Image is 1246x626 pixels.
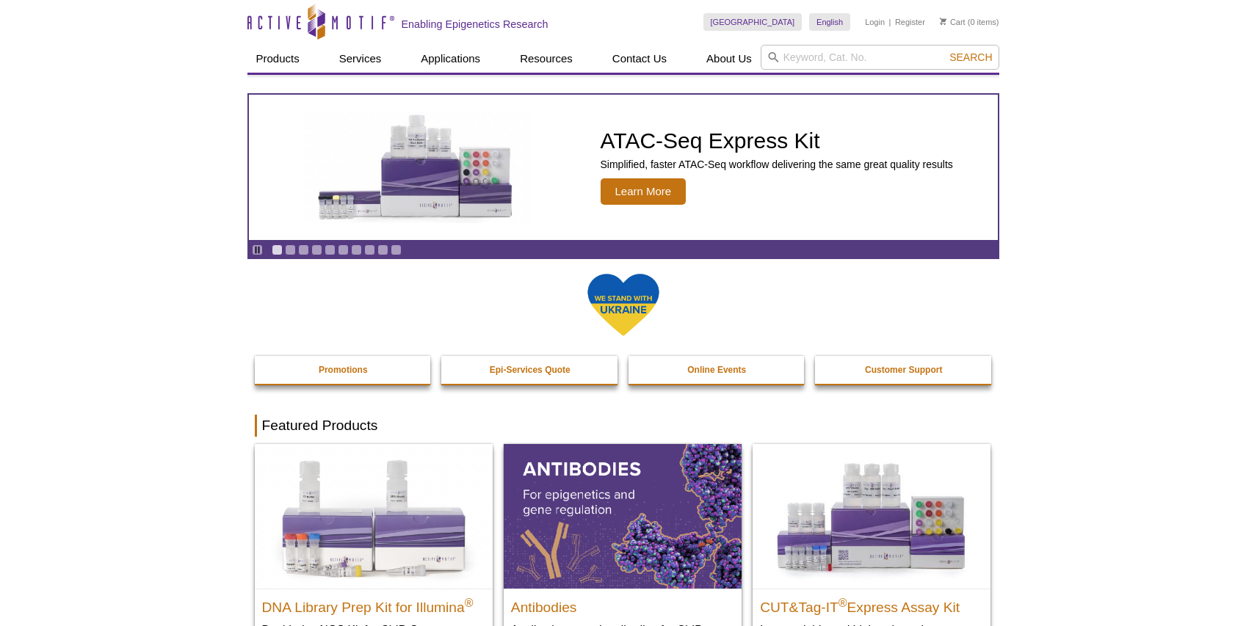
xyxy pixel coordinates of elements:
a: Resources [511,45,582,73]
a: About Us [698,45,761,73]
span: Learn More [601,178,687,205]
a: Promotions [255,356,432,384]
img: DNA Library Prep Kit for Illumina [255,444,493,588]
a: Go to slide 7 [351,244,362,255]
img: We Stand With Ukraine [587,272,660,338]
li: | [889,13,891,31]
img: All Antibodies [504,444,742,588]
sup: ® [465,596,474,608]
a: Go to slide 3 [298,244,309,255]
h2: CUT&Tag-IT Express Assay Kit [760,593,983,615]
h2: ATAC-Seq Express Kit [601,130,953,152]
a: Go to slide 6 [338,244,349,255]
a: Go to slide 2 [285,244,296,255]
a: Toggle autoplay [252,244,263,255]
li: (0 items) [940,13,999,31]
a: Contact Us [604,45,675,73]
a: Go to slide 8 [364,244,375,255]
a: Services [330,45,391,73]
img: Your Cart [940,18,946,25]
a: [GEOGRAPHIC_DATA] [703,13,803,31]
a: Go to slide 10 [391,244,402,255]
strong: Epi-Services Quote [490,365,571,375]
h2: Featured Products [255,415,992,437]
a: Epi-Services Quote [441,356,619,384]
a: Go to slide 1 [272,244,283,255]
a: Products [247,45,308,73]
a: Applications [412,45,489,73]
article: ATAC-Seq Express Kit [249,95,998,240]
button: Search [945,51,996,64]
img: CUT&Tag-IT® Express Assay Kit [753,444,990,588]
span: Search [949,51,992,63]
a: Cart [940,17,966,27]
img: ATAC-Seq Express Kit [296,112,538,223]
h2: Antibodies [511,593,734,615]
a: Go to slide 4 [311,244,322,255]
strong: Customer Support [865,365,942,375]
strong: Promotions [319,365,368,375]
a: ATAC-Seq Express Kit ATAC-Seq Express Kit Simplified, faster ATAC-Seq workflow delivering the sam... [249,95,998,240]
p: Simplified, faster ATAC-Seq workflow delivering the same great quality results [601,158,953,171]
strong: Online Events [687,365,746,375]
a: Online Events [629,356,806,384]
h2: Enabling Epigenetics Research [402,18,548,31]
a: Go to slide 5 [325,244,336,255]
a: Login [865,17,885,27]
a: Go to slide 9 [377,244,388,255]
sup: ® [838,596,847,608]
input: Keyword, Cat. No. [761,45,999,70]
a: Register [895,17,925,27]
a: Customer Support [815,356,993,384]
h2: DNA Library Prep Kit for Illumina [262,593,485,615]
a: English [809,13,850,31]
